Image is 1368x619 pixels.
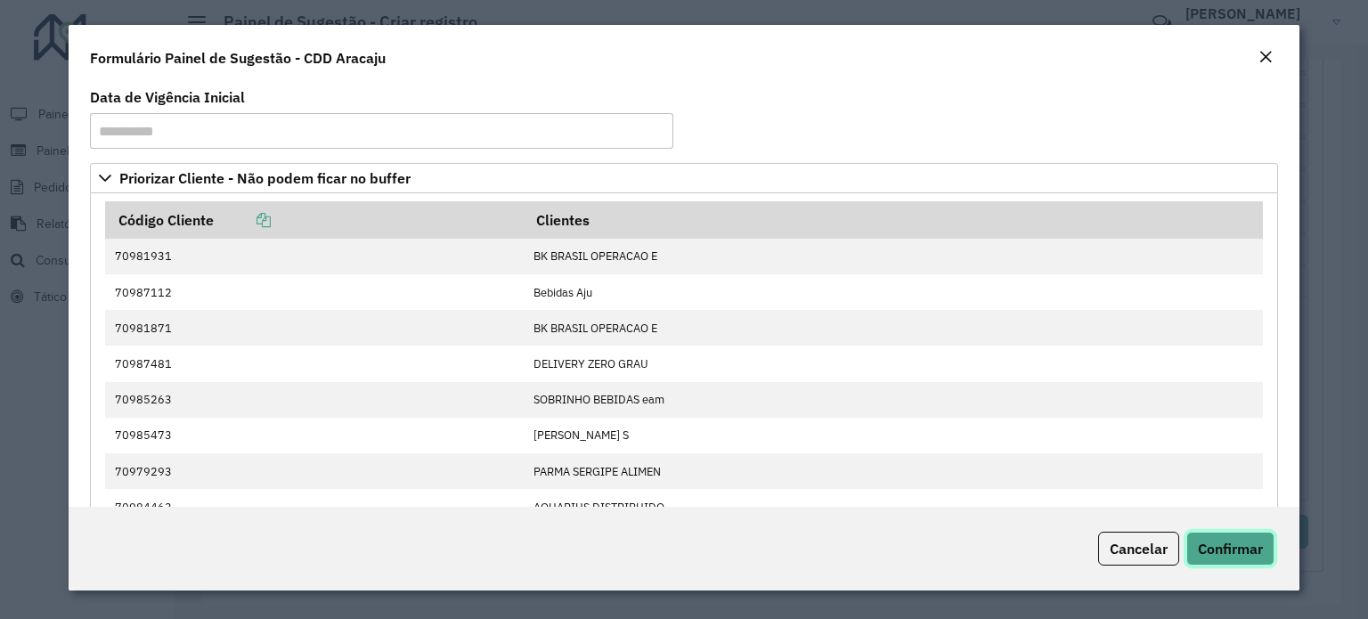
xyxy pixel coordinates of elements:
button: Confirmar [1186,532,1274,566]
td: Bebidas Aju [524,274,1262,310]
td: [PERSON_NAME] S [524,418,1262,453]
td: AQUARIUS DISTRIBUIDO [524,489,1262,525]
td: BK BRASIL OPERACAO E [524,310,1262,346]
td: 70979293 [105,453,524,489]
td: 70987481 [105,346,524,381]
button: Cancelar [1098,532,1179,566]
th: Código Cliente [105,201,524,239]
td: 70985263 [105,382,524,418]
th: Clientes [524,201,1262,239]
td: DELIVERY ZERO GRAU [524,346,1262,381]
td: 70981871 [105,310,524,346]
h4: Formulário Painel de Sugestão - CDD Aracaju [90,47,386,69]
td: 70981931 [105,239,524,274]
td: 70985473 [105,418,524,453]
span: Cancelar [1110,540,1168,558]
td: PARMA SERGIPE ALIMEN [524,453,1262,489]
a: Priorizar Cliente - Não podem ficar no buffer [90,163,1278,193]
button: Close [1253,46,1278,69]
td: SOBRINHO BEBIDAS eam [524,382,1262,418]
td: 70984463 [105,489,524,525]
span: Priorizar Cliente - Não podem ficar no buffer [119,171,411,185]
label: Data de Vigência Inicial [90,86,245,108]
a: Copiar [214,211,271,229]
em: Fechar [1258,50,1273,64]
td: BK BRASIL OPERACAO E [524,239,1262,274]
span: Confirmar [1198,540,1263,558]
td: 70987112 [105,274,524,310]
